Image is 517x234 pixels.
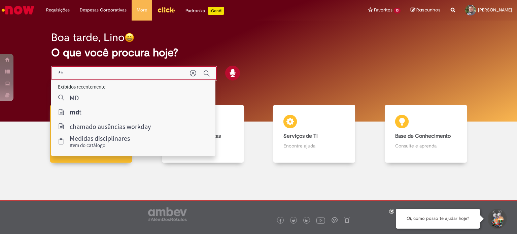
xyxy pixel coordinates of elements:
[46,7,70,13] span: Requisições
[80,7,127,13] span: Despesas Corporativas
[157,5,175,15] img: click_logo_yellow_360x200.png
[332,217,338,223] img: logo_footer_workplace.png
[395,142,457,149] p: Consulte e aprenda
[279,219,282,223] img: logo_footer_facebook.png
[208,7,224,15] p: +GenAi
[374,7,392,13] span: Favoritos
[258,105,370,163] a: Serviços de TI Encontre ajuda
[394,8,401,13] span: 13
[305,219,308,223] img: logo_footer_linkedin.png
[125,33,134,42] img: happy-face.png
[51,47,466,59] h2: O que você procura hoje?
[172,133,221,139] b: Catálogo de Ofertas
[283,133,318,139] b: Serviços de TI
[51,32,125,43] h2: Boa tarde, Lino
[292,219,295,223] img: logo_footer_twitter.png
[283,142,345,149] p: Encontre ajuda
[478,7,512,13] span: [PERSON_NAME]
[416,7,441,13] span: Rascunhos
[395,133,451,139] b: Base de Conhecimento
[487,209,507,229] button: Iniciar Conversa de Suporte
[344,217,350,223] img: logo_footer_naosei.png
[411,7,441,13] a: Rascunhos
[35,105,147,163] a: Tirar dúvidas Tirar dúvidas com Lupi Assist e Gen Ai
[396,209,480,229] div: Oi, como posso te ajudar hoje?
[316,216,325,225] img: logo_footer_youtube.png
[185,7,224,15] div: Padroniza
[137,7,147,13] span: More
[148,207,187,221] img: logo_footer_ambev_rotulo_gray.png
[370,105,482,163] a: Base de Conhecimento Consulte e aprenda
[1,3,35,17] img: ServiceNow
